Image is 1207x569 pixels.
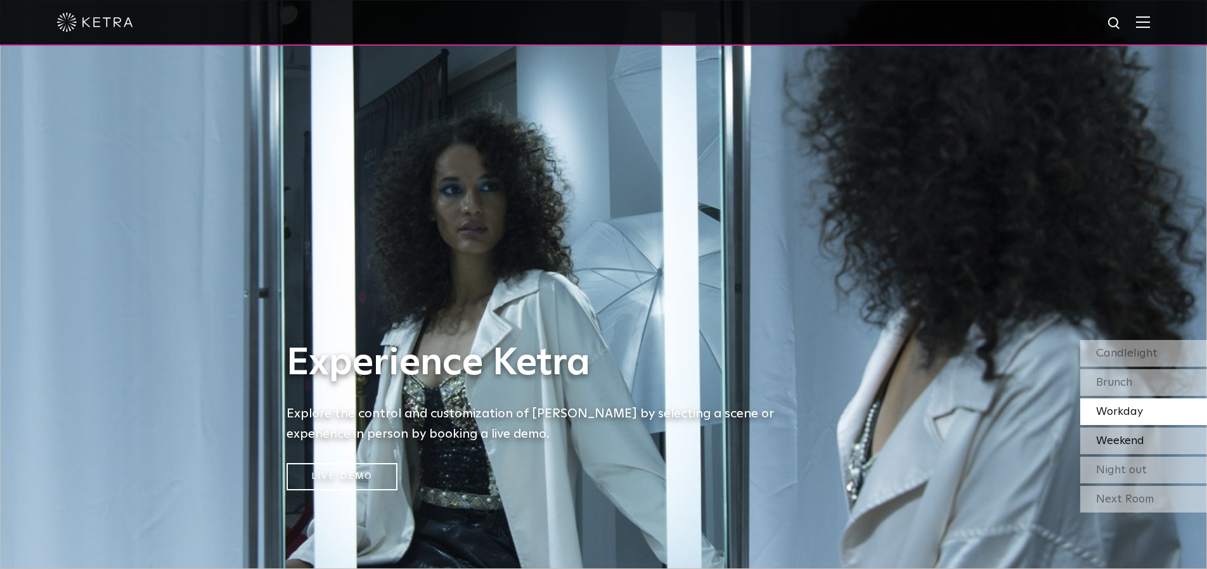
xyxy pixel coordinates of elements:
[1096,377,1132,388] span: Brunch
[287,463,397,490] a: Live Demo
[287,403,794,444] h5: Explore the control and customization of [PERSON_NAME] by selecting a scene or experience in pers...
[1096,406,1143,417] span: Workday
[57,13,133,32] img: ketra-logo-2019-white
[1080,486,1207,513] div: Next Room
[1136,16,1150,28] img: Hamburger%20Nav.svg
[1107,16,1123,32] img: search icon
[287,343,794,384] h1: Experience Ketra
[1096,435,1144,447] span: Weekend
[1096,348,1158,359] span: Candlelight
[1096,464,1147,476] span: Night out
